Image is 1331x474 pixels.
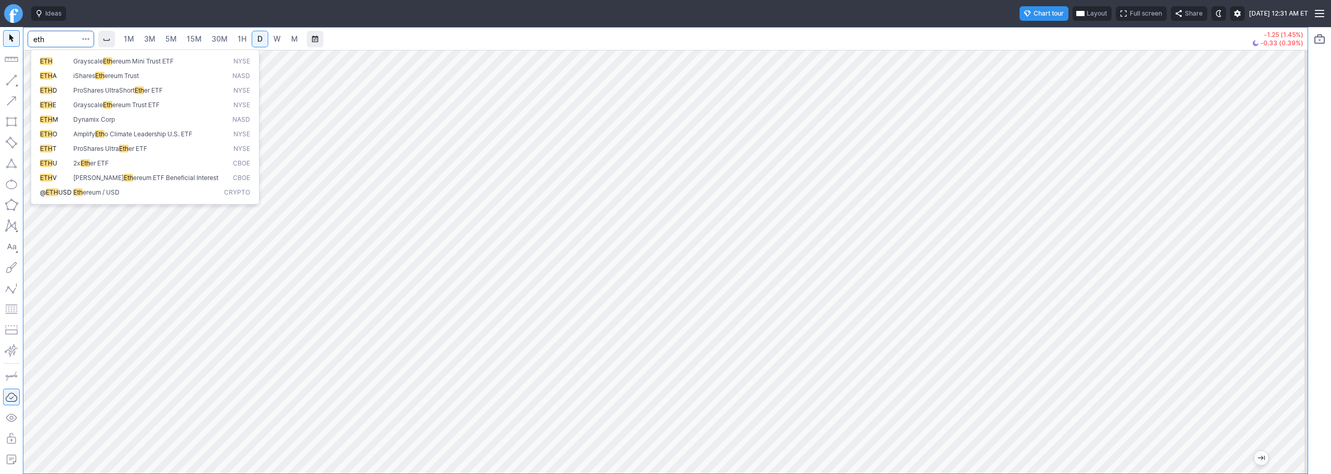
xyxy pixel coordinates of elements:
[1087,8,1107,19] span: Layout
[1260,40,1303,46] span: -0.33 (0.39%)
[95,72,105,80] span: Eth
[233,86,250,95] span: NYSE
[40,159,53,167] span: ETH
[124,34,134,43] span: 1M
[3,389,20,405] button: Drawings Autosave: On
[3,322,20,338] button: Position
[3,430,20,447] button: Lock drawings
[182,31,206,47] a: 15M
[233,159,250,168] span: CBOE
[1034,8,1064,19] span: Chart tour
[233,174,250,183] span: CBOE
[233,101,250,110] span: NYSE
[46,188,58,196] span: ETH
[1185,8,1203,19] span: Share
[124,174,133,182] span: Eth
[224,188,250,197] span: Crypto
[95,130,105,138] span: Eth
[3,238,20,255] button: Text
[212,34,228,43] span: 30M
[252,31,268,47] a: D
[53,116,58,123] span: M
[3,93,20,109] button: Arrow
[3,451,20,468] button: Add note
[3,72,20,88] button: Line
[286,31,303,47] a: M
[73,130,95,138] span: Amplify
[112,101,160,109] span: ereum Trust ETF
[207,31,232,47] a: 30M
[291,34,298,43] span: M
[98,31,115,47] button: Interval
[3,51,20,68] button: Measure
[53,101,56,109] span: E
[105,130,192,138] span: o Climate Leadership U.S. ETF
[28,31,94,47] input: Search
[73,72,95,80] span: iShares
[135,86,144,94] span: Eth
[1230,6,1245,21] button: Settings
[1020,6,1068,21] button: Chart tour
[90,159,109,167] span: er ETF
[232,72,250,81] span: NASD
[3,30,20,47] button: Mouse
[1171,6,1207,21] button: Share
[3,280,20,297] button: Elliott waves
[1116,6,1167,21] button: Full screen
[273,34,281,43] span: W
[79,31,93,47] button: Search
[187,34,202,43] span: 15M
[40,116,53,123] span: ETH
[3,134,20,151] button: Rotated rectangle
[3,259,20,276] button: Brush
[238,34,246,43] span: 1H
[133,174,218,182] span: ereum ETF Beneficial Interest
[53,130,57,138] span: O
[73,174,124,182] span: [PERSON_NAME]
[40,174,53,182] span: ETH
[233,31,251,47] a: 1H
[53,145,57,152] span: T
[73,57,103,65] span: Grayscale
[257,34,263,43] span: D
[40,72,53,80] span: ETH
[165,34,177,43] span: 5M
[128,145,147,152] span: er ETF
[119,145,128,152] span: Eth
[81,159,90,167] span: Eth
[73,101,103,109] span: Grayscale
[73,86,135,94] span: ProShares UltraShort
[1130,8,1162,19] span: Full screen
[3,368,20,385] button: Drawing mode: Single
[83,188,120,196] span: ereum / USD
[1311,31,1328,47] button: Portfolio watchlist
[1073,6,1112,21] button: Layout
[307,31,323,47] button: Range
[73,159,81,167] span: 2x
[45,8,61,19] span: Ideas
[1252,32,1303,38] p: -1.25 (1.45%)
[233,130,250,139] span: NYSE
[1211,6,1226,21] button: Toggle dark mode
[161,31,181,47] a: 5M
[40,57,53,65] span: ETH
[139,31,160,47] a: 3M
[144,34,155,43] span: 3M
[3,197,20,213] button: Polygon
[112,57,174,65] span: ereum Mini Trust ETF
[3,217,20,234] button: XABCD
[58,188,72,196] span: USD
[233,57,250,66] span: NYSE
[3,409,20,426] button: Hide drawings
[40,145,53,152] span: ETH
[53,174,57,182] span: V
[3,155,20,172] button: Triangle
[3,342,20,359] button: Anchored VWAP
[40,101,53,109] span: ETH
[4,4,23,23] a: Finviz.com
[53,86,57,94] span: D
[103,57,112,65] span: Eth
[105,72,139,80] span: ereum Trust
[73,116,115,123] span: Dynamix Corp
[40,130,53,138] span: ETH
